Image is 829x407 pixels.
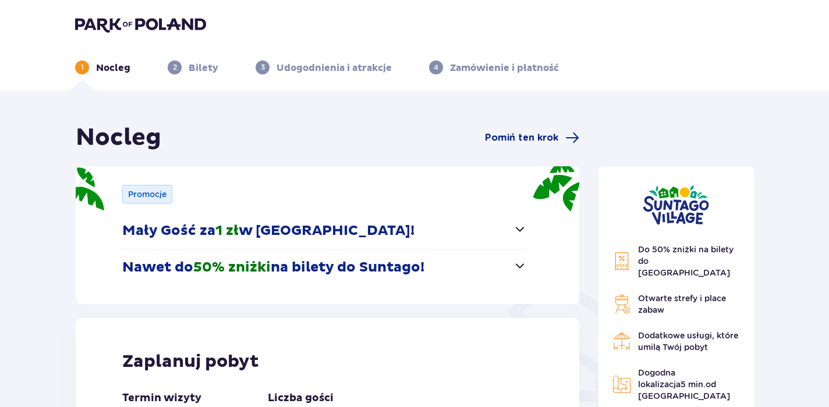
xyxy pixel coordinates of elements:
[681,380,706,389] span: 5 min.
[75,16,206,33] img: Park of Poland logo
[81,62,84,73] p: 1
[450,62,559,74] p: Zamówienie i płatność
[173,62,177,73] p: 2
[256,60,392,74] div: 3Udogodnienia i atrakcje
[612,332,631,351] img: Restaurant Icon
[268,391,334,405] p: Liczba gości
[643,185,709,225] img: Suntago Village
[434,62,438,73] p: 4
[96,62,130,74] p: Nocleg
[189,62,218,74] p: Bilety
[277,62,392,74] p: Udogodnienia i atrakcje
[122,213,527,249] button: Mały Gość za1 złw [GEOGRAPHIC_DATA]!
[168,60,218,74] div: 2Bilety
[612,375,631,394] img: Map Icon
[261,62,265,73] p: 3
[215,222,239,240] span: 1 zł
[485,131,579,145] a: Pomiń ten krok
[429,60,559,74] div: 4Zamówienie i płatność
[638,294,726,315] span: Otwarte strefy i place zabaw
[76,123,161,152] h1: Nocleg
[193,259,271,276] span: 50% zniżki
[612,295,631,313] img: Grill Icon
[612,252,631,271] img: Discount Icon
[122,222,414,240] p: Mały Gość za w [GEOGRAPHIC_DATA]!
[75,60,130,74] div: 1Nocleg
[128,188,166,200] p: Promocje
[638,368,730,401] span: Dogodna lokalizacja od [GEOGRAPHIC_DATA]
[638,331,738,352] span: Dodatkowe usługi, które umilą Twój pobyt
[485,131,558,144] span: Pomiń ten krok
[122,351,259,373] p: Zaplanuj pobyt
[122,391,201,405] p: Termin wizyty
[122,249,527,285] button: Nawet do50% zniżkina bilety do Suntago!
[122,259,424,276] p: Nawet do na bilety do Suntago!
[638,245,734,277] span: Do 50% zniżki na bilety do [GEOGRAPHIC_DATA]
